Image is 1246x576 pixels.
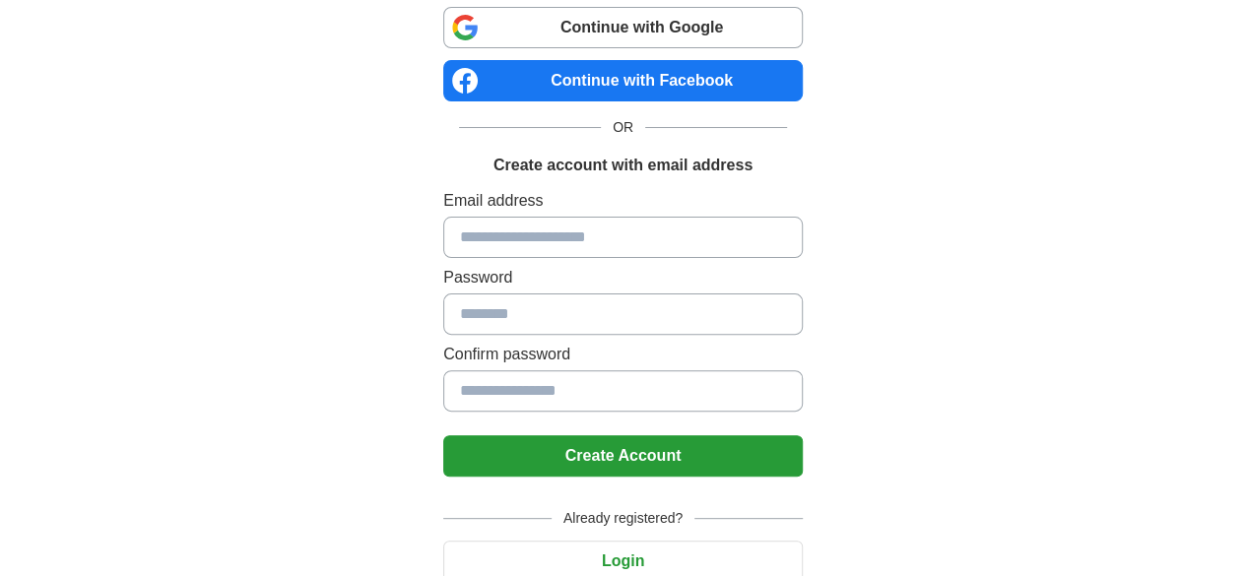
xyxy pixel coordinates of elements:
[443,343,803,366] label: Confirm password
[552,508,694,529] span: Already registered?
[443,189,803,213] label: Email address
[443,266,803,289] label: Password
[601,117,645,138] span: OR
[443,7,803,48] a: Continue with Google
[443,435,803,477] button: Create Account
[443,552,803,569] a: Login
[493,154,753,177] h1: Create account with email address
[443,60,803,101] a: Continue with Facebook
